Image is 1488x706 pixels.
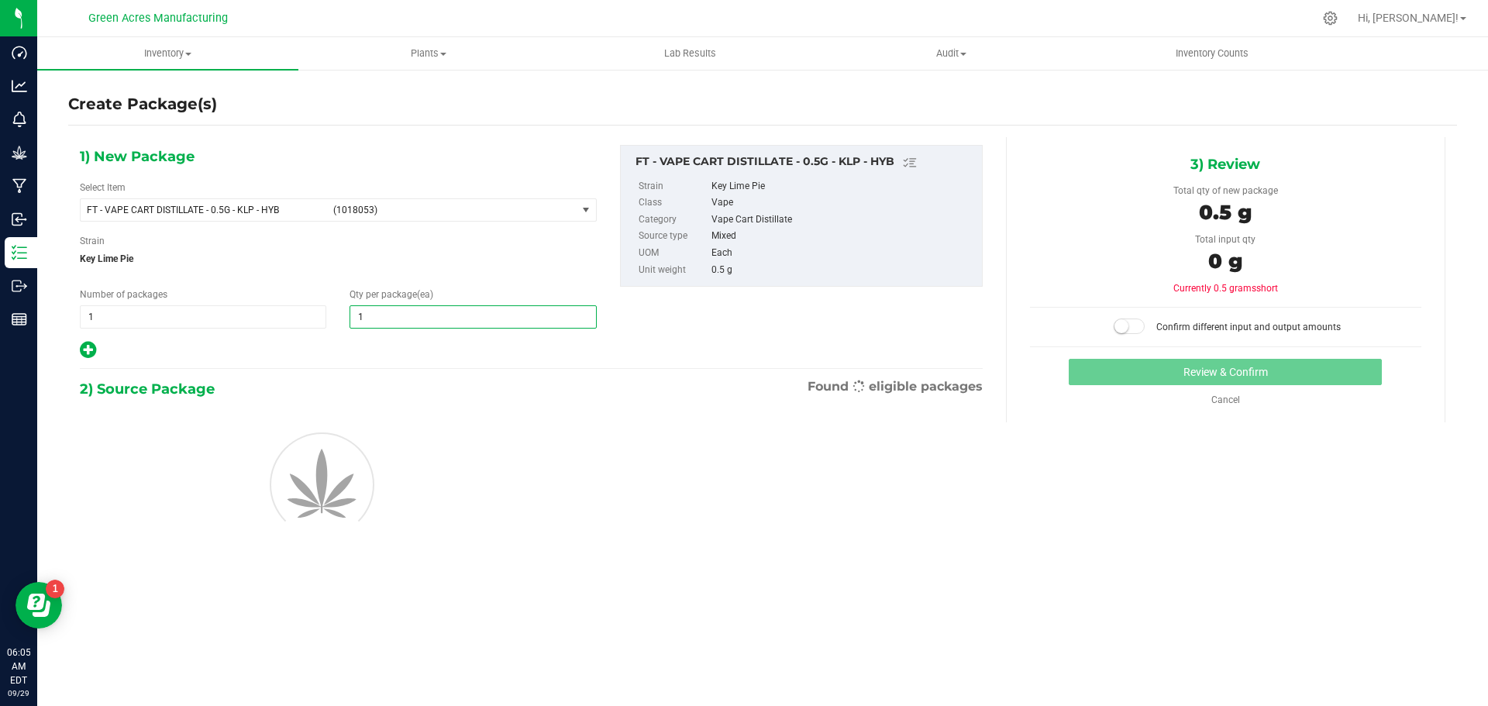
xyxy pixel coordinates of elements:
[80,234,105,248] label: Strain
[12,245,27,260] inline-svg: Inventory
[68,93,217,115] h4: Create Package(s)
[635,153,974,172] div: FT - VAPE CART DISTILLATE - 0.5G - KLP - HYB
[711,262,973,279] div: 0.5 g
[577,199,596,221] span: select
[37,46,298,60] span: Inventory
[560,37,821,70] a: Lab Results
[7,646,30,687] p: 06:05 AM EDT
[808,377,983,396] span: Found eligible packages
[7,687,30,699] p: 09/29
[87,205,324,215] span: FT - VAPE CART DISTILLATE - 0.5G - KLP - HYB
[1211,394,1240,405] a: Cancel
[1358,12,1459,24] span: Hi, [PERSON_NAME]!
[88,12,228,25] span: Green Acres Manufacturing
[298,37,560,70] a: Plants
[350,289,433,300] span: Qty per package
[12,78,27,94] inline-svg: Analytics
[821,37,1082,70] a: Audit
[711,178,973,195] div: Key Lime Pie
[639,228,708,245] label: Source type
[12,312,27,327] inline-svg: Reports
[1321,11,1340,26] div: Manage settings
[12,112,27,127] inline-svg: Monitoring
[711,195,973,212] div: Vape
[12,178,27,194] inline-svg: Manufacturing
[80,145,195,168] span: 1) New Package
[1195,234,1255,245] span: Total input qty
[80,181,126,195] label: Select Item
[333,205,570,215] span: (1018053)
[80,348,96,359] span: Add new output
[12,278,27,294] inline-svg: Outbound
[711,212,973,229] div: Vape Cart Distillate
[12,212,27,227] inline-svg: Inbound
[80,289,167,300] span: Number of packages
[12,45,27,60] inline-svg: Dashboard
[80,377,215,401] span: 2) Source Package
[80,247,597,270] span: Key Lime Pie
[1256,283,1278,294] span: short
[639,195,708,212] label: Class
[15,582,62,629] iframe: Resource center
[711,228,973,245] div: Mixed
[639,262,708,279] label: Unit weight
[643,46,737,60] span: Lab Results
[639,212,708,229] label: Category
[639,178,708,195] label: Strain
[81,306,325,328] input: 1
[1190,153,1260,176] span: 3) Review
[37,37,298,70] a: Inventory
[1156,322,1341,332] span: Confirm different input and output amounts
[1199,200,1252,225] span: 0.5 g
[299,46,559,60] span: Plants
[12,145,27,160] inline-svg: Grow
[417,289,433,300] span: (ea)
[1069,359,1382,385] button: Review & Confirm
[1173,283,1278,294] span: Currently 0.5 grams
[639,245,708,262] label: UOM
[711,245,973,262] div: Each
[821,46,1081,60] span: Audit
[1082,37,1343,70] a: Inventory Counts
[1208,249,1242,274] span: 0 g
[1155,46,1269,60] span: Inventory Counts
[46,580,64,598] iframe: Resource center unread badge
[1173,185,1278,196] span: Total qty of new package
